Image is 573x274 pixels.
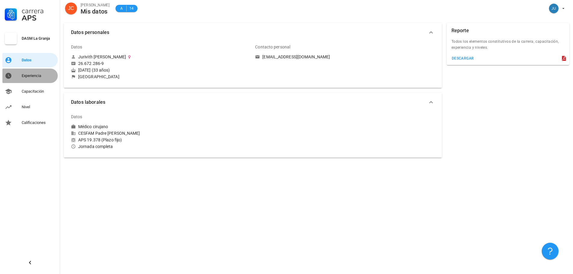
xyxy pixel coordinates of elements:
[71,131,250,136] div: CESFAM Padre [PERSON_NAME]
[22,14,55,22] div: APS
[71,67,250,73] div: [DATE] (33 años)
[22,36,55,41] div: DASM La Granja
[81,2,109,8] div: [PERSON_NAME]
[2,115,58,130] a: Calificaciones
[78,74,119,79] div: [GEOGRAPHIC_DATA]
[64,23,442,42] button: Datos personales
[78,61,104,66] div: 26.672.286-9
[119,5,124,11] span: A
[78,54,126,60] div: Jurivith [PERSON_NAME]
[22,105,55,109] div: Nivel
[22,7,55,14] div: Carrera
[22,58,55,63] div: Datos
[81,8,109,15] div: Mis datos
[549,4,559,13] div: avatar
[71,144,250,149] div: Jornada completa
[71,40,82,54] div: Datos
[68,2,74,14] span: JC
[2,100,58,114] a: Nivel
[451,23,469,38] div: Reporte
[2,69,58,83] a: Experiencia
[22,73,55,78] div: Experiencia
[71,98,427,106] span: Datos laborales
[71,28,427,37] span: Datos personales
[255,40,290,54] div: Contacto personal
[262,54,330,60] div: [EMAIL_ADDRESS][DOMAIN_NAME]
[64,93,442,112] button: Datos laborales
[22,120,55,125] div: Calificaciones
[2,53,58,67] a: Datos
[449,54,476,63] button: descargar
[2,84,58,99] a: Capacitación
[451,56,474,60] div: descargar
[447,38,569,54] div: Todos los elementos constitutivos de la carrera; capacitación, experiencia y niveles.
[78,124,108,129] div: Médico cirujano
[71,137,250,143] div: APS 19.378 (Plazo fijo)
[129,5,134,11] span: 14
[71,109,82,124] div: Datos
[255,54,434,60] a: [EMAIL_ADDRESS][DOMAIN_NAME]
[22,89,55,94] div: Capacitación
[65,2,77,14] div: avatar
